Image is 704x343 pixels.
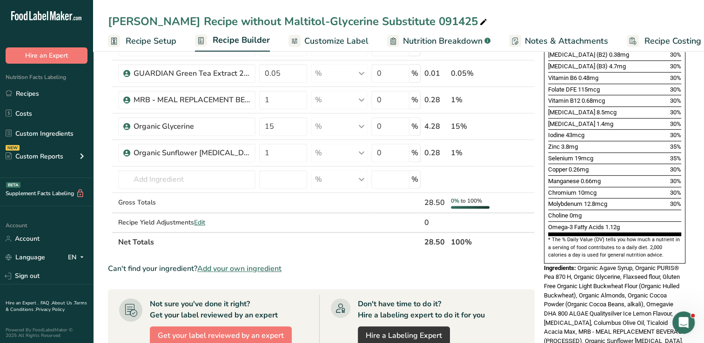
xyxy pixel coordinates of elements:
[68,252,87,263] div: EN
[134,147,250,158] div: Organic Sunflower [MEDICAL_DATA] Liquid - LECICO Sun 400 Organic
[548,200,583,207] span: Molybdenum
[644,35,701,47] span: Recipe Costing
[304,35,369,47] span: Customize Label
[509,31,608,52] a: Notes & Attachments
[582,97,605,104] span: 0.68mcg
[584,200,607,207] span: 12.8mcg
[548,120,595,127] span: [MEDICAL_DATA]
[6,300,87,313] a: Terms & Conditions .
[424,197,447,208] div: 28.50
[6,327,87,338] div: Powered By FoodLabelMaker © 2025 All Rights Reserved
[451,197,459,204] span: 0%
[670,143,681,150] span: 35%
[525,35,608,47] span: Notes & Attachments
[6,152,63,161] div: Custom Reports
[134,121,250,132] div: Organic Glycerine
[548,51,608,58] span: [MEDICAL_DATA] (B2)
[6,145,20,151] div: NEW
[451,147,490,158] div: 1%
[581,178,601,185] span: 0.66mg
[548,86,577,93] span: Folate DFE
[597,109,617,116] span: 8.5mcg
[548,74,577,81] span: Vitamin B6
[108,263,535,274] div: Can't find your ingredient?
[424,68,447,79] div: 0.01
[670,200,681,207] span: 30%
[118,170,255,189] input: Add Ingredient
[670,155,681,162] span: 35%
[670,86,681,93] span: 30%
[451,121,490,132] div: 15%
[670,97,681,104] span: 30%
[578,189,597,196] span: 10mcg
[108,13,489,30] div: [PERSON_NAME] Recipe without Maltitol-Glycerine Substitute 091425
[40,300,52,306] a: FAQ .
[548,132,564,139] span: Iodine
[424,217,447,228] div: 0
[670,178,681,185] span: 30%
[288,31,369,52] a: Customize Label
[424,121,447,132] div: 4.28
[6,249,45,265] a: Language
[569,166,589,173] span: 0.26mg
[358,298,485,321] div: Don't have time to do it? Hire a labeling expert to do it for you
[108,31,176,52] a: Recipe Setup
[6,300,39,306] a: Hire an Expert .
[548,212,568,219] span: Choline
[451,94,490,106] div: 1%
[403,35,483,47] span: Nutrition Breakdown
[670,132,681,139] span: 30%
[197,263,282,274] span: Add your own ingredient
[548,143,560,150] span: Zinc
[670,166,681,173] span: 30%
[670,51,681,58] span: 30%
[449,232,492,251] th: 100%
[566,132,584,139] span: 43mcg
[670,189,681,196] span: 30%
[578,74,598,81] span: 0.48mg
[150,298,278,321] div: Not sure you've done it right? Get your label reviewed by an expert
[670,120,681,127] span: 30%
[627,31,701,52] a: Recipe Costing
[194,218,205,227] span: Edit
[548,109,595,116] span: [MEDICAL_DATA]
[36,306,65,313] a: Privacy Policy
[578,86,600,93] span: 115mcg
[548,224,604,231] span: Omega-3 Fatty Acids
[548,166,567,173] span: Copper
[158,330,284,341] span: Get your label reviewed by an expert
[118,198,255,207] div: Gross Totals
[548,178,579,185] span: Manganese
[451,68,490,79] div: 0.05%
[422,232,449,251] th: 28.50
[213,34,270,46] span: Recipe Builder
[52,300,74,306] a: About Us .
[605,224,620,231] span: 1.12g
[548,97,580,104] span: Vitamin B12
[575,155,593,162] span: 19mcg
[609,63,626,70] span: 4.7mg
[544,264,576,271] span: Ingredients:
[116,232,422,251] th: Net Totals
[424,147,447,158] div: 0.28
[670,74,681,81] span: 30%
[670,63,681,70] span: 30%
[548,189,577,196] span: Chromium
[561,143,578,150] span: 3.8mg
[126,35,176,47] span: Recipe Setup
[548,236,681,259] section: * The % Daily Value (DV) tells you how much a nutrient in a serving of food contributes to a dail...
[118,218,255,227] div: Recipe Yield Adjustments
[672,311,695,334] iframe: Intercom live chat
[670,109,681,116] span: 30%
[6,47,87,64] button: Hire an Expert
[134,68,250,79] div: GUARDIAN Green Tea Extract 20S
[134,94,250,106] div: MRB - MEAL REPLACEMENT BEVERAGE (PROCESSED)
[387,31,490,52] a: Nutrition Breakdown
[548,63,608,70] span: [MEDICAL_DATA] (B3)
[6,182,20,188] div: BETA
[424,94,447,106] div: 0.28
[597,120,613,127] span: 1.4mg
[195,30,270,52] a: Recipe Builder
[570,212,582,219] span: 0mg
[548,155,573,162] span: Selenium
